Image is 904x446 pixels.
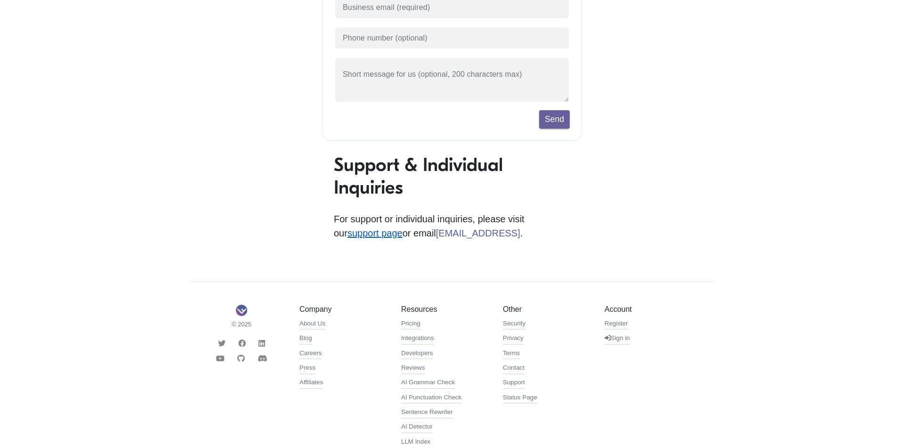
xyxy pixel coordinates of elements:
a: [EMAIL_ADDRESS] [436,228,520,238]
a: Sign in [605,333,630,345]
a: Pricing [401,319,420,330]
a: Status Page [503,393,537,404]
i: LinkedIn [258,340,265,347]
a: Privacy [503,333,524,345]
a: Affiliates [299,378,323,389]
a: Reviews [401,363,425,374]
a: Register [605,319,628,330]
h5: Account [605,305,692,314]
a: Contact [503,363,525,374]
a: Support [503,378,525,389]
a: support page [347,228,403,238]
img: Sapling Logo [236,305,247,316]
a: Sentence Rewriter [401,407,453,419]
i: Github [237,355,245,362]
a: Blog [299,333,312,345]
i: Youtube [216,355,225,362]
h5: Other [503,305,590,314]
i: Facebook [238,340,246,347]
h5: Resources [401,305,489,314]
a: AI Detector [401,422,433,433]
h1: Support & Individual Inquiries [334,154,570,199]
a: Integrations [401,333,434,345]
a: AI Punctuation Check [401,393,461,404]
a: Careers [299,349,322,360]
a: Developers [401,349,433,360]
input: Phone number (optional) [334,27,570,50]
a: Security [503,319,525,330]
a: About Us [299,319,325,330]
button: Send [539,110,570,128]
p: For support or individual inquiries, please visit our or email . [334,212,570,240]
i: Discord [258,355,267,362]
a: AI Grammar Check [401,378,455,389]
small: © 2025 [198,320,285,329]
h5: Company [299,305,387,314]
i: Twitter [218,340,226,347]
a: Terms [503,349,520,360]
a: Press [299,363,315,374]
